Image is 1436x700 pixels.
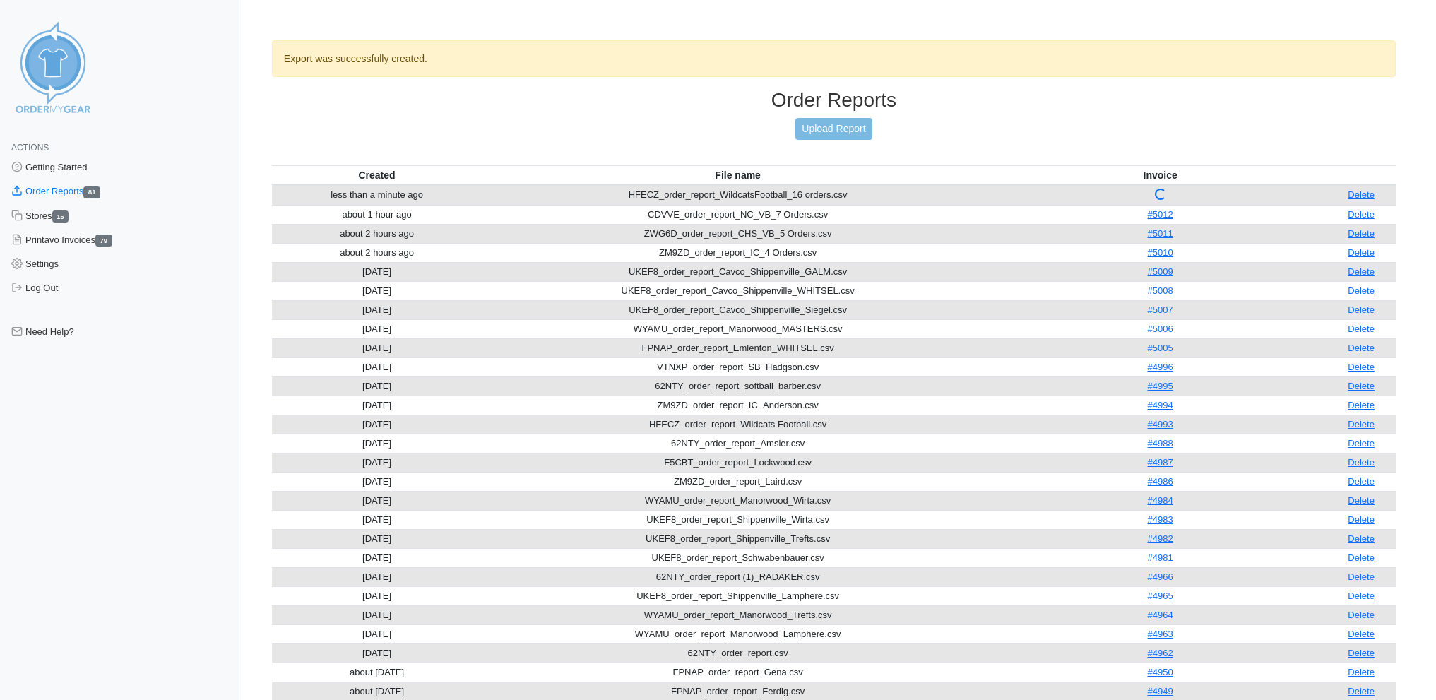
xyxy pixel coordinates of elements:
[1348,285,1375,296] a: Delete
[272,529,482,548] td: [DATE]
[272,548,482,567] td: [DATE]
[272,510,482,529] td: [DATE]
[272,643,482,663] td: [DATE]
[1348,266,1375,277] a: Delete
[272,224,482,243] td: about 2 hours ago
[272,472,482,491] td: [DATE]
[272,376,482,396] td: [DATE]
[482,224,994,243] td: ZWG6D_order_report_CHS_VB_5 Orders.csv
[482,338,994,357] td: FPNAP_order_report_Emlenton_WHITSEL.csv
[1148,285,1173,296] a: #5008
[1348,381,1375,391] a: Delete
[1148,667,1173,677] a: #4950
[1148,324,1173,334] a: #5006
[482,586,994,605] td: UKEF8_order_report_Shippenville_Lamphere.csv
[272,415,482,434] td: [DATE]
[1348,552,1375,563] a: Delete
[272,396,482,415] td: [DATE]
[482,415,994,434] td: HFECZ_order_report_Wildcats Football.csv
[1148,419,1173,429] a: #4993
[795,118,872,140] a: Upload Report
[272,300,482,319] td: [DATE]
[482,357,994,376] td: VTNXP_order_report_SB_Hadgson.csv
[482,243,994,262] td: ZM9ZD_order_report_IC_4 Orders.csv
[1348,228,1375,239] a: Delete
[272,205,482,224] td: about 1 hour ago
[1148,648,1173,658] a: #4962
[272,319,482,338] td: [DATE]
[272,243,482,262] td: about 2 hours ago
[1148,381,1173,391] a: #4995
[1348,495,1375,506] a: Delete
[1148,552,1173,563] a: #4981
[272,491,482,510] td: [DATE]
[272,434,482,453] td: [DATE]
[1148,571,1173,582] a: #4966
[1348,247,1375,258] a: Delete
[1148,591,1173,601] a: #4965
[272,453,482,472] td: [DATE]
[482,472,994,491] td: ZM9ZD_order_report_Laird.csv
[272,663,482,682] td: about [DATE]
[1348,343,1375,353] a: Delete
[482,396,994,415] td: ZM9ZD_order_report_IC_Anderson.csv
[482,453,994,472] td: F5CBT_order_report_Lockwood.csv
[1348,189,1375,200] a: Delete
[1348,324,1375,334] a: Delete
[482,567,994,586] td: 62NTY_order_report (1)_RADAKER.csv
[272,40,1396,77] div: Export was successfully created.
[1348,514,1375,525] a: Delete
[1348,400,1375,410] a: Delete
[482,319,994,338] td: WYAMU_order_report_Manorwood_MASTERS.csv
[1348,571,1375,582] a: Delete
[482,510,994,529] td: UKEF8_order_report_Shippenville_Wirta.csv
[272,567,482,586] td: [DATE]
[1348,610,1375,620] a: Delete
[1148,438,1173,449] a: #4988
[1148,457,1173,468] a: #4987
[272,165,482,185] th: Created
[272,281,482,300] td: [DATE]
[1348,438,1375,449] a: Delete
[482,605,994,624] td: WYAMU_order_report_Manorwood_Trefts.csv
[482,624,994,643] td: WYAMU_order_report_Manorwood_Lamphere.csv
[1348,648,1375,658] a: Delete
[994,165,1327,185] th: Invoice
[272,88,1396,112] h3: Order Reports
[272,262,482,281] td: [DATE]
[1148,362,1173,372] a: #4996
[1348,362,1375,372] a: Delete
[1348,209,1375,220] a: Delete
[1148,400,1173,410] a: #4994
[482,434,994,453] td: 62NTY_order_report_Amsler.csv
[482,300,994,319] td: UKEF8_order_report_Cavco_Shippenville_Siegel.csv
[1148,209,1173,220] a: #5012
[1148,629,1173,639] a: #4963
[272,357,482,376] td: [DATE]
[83,186,100,198] span: 81
[1148,495,1173,506] a: #4984
[482,548,994,567] td: UKEF8_order_report_Schwabenbauer.csv
[482,376,994,396] td: 62NTY_order_report_softball_barber.csv
[1148,514,1173,525] a: #4983
[482,643,994,663] td: 62NTY_order_report.csv
[1148,343,1173,353] a: #5005
[482,205,994,224] td: CDVVE_order_report_NC_VB_7 Orders.csv
[1148,686,1173,696] a: #4949
[272,338,482,357] td: [DATE]
[1148,533,1173,544] a: #4982
[1348,476,1375,487] a: Delete
[1348,667,1375,677] a: Delete
[1148,228,1173,239] a: #5011
[482,529,994,548] td: UKEF8_order_report_Shippenville_Trefts.csv
[1348,629,1375,639] a: Delete
[52,210,69,223] span: 15
[1348,457,1375,468] a: Delete
[95,235,112,247] span: 79
[1348,686,1375,696] a: Delete
[272,586,482,605] td: [DATE]
[272,624,482,643] td: [DATE]
[482,491,994,510] td: WYAMU_order_report_Manorwood_Wirta.csv
[272,185,482,206] td: less than a minute ago
[482,185,994,206] td: HFECZ_order_report_WildcatsFootball_16 orders.csv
